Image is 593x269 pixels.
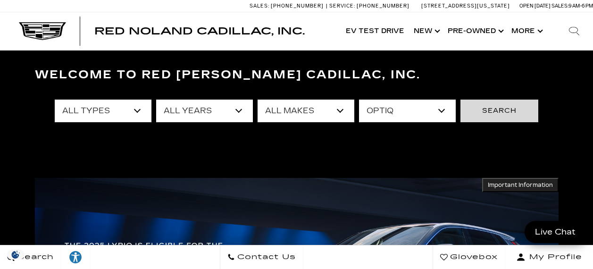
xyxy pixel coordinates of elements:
[448,251,498,264] span: Glovebox
[530,227,580,237] span: Live Chat
[409,12,443,50] a: New
[359,100,456,122] select: Filter by model
[551,3,568,9] span: Sales:
[250,3,269,9] span: Sales:
[94,26,305,36] a: Red Noland Cadillac, Inc.
[271,3,324,9] span: [PHONE_NUMBER]
[94,25,305,37] span: Red Noland Cadillac, Inc.
[156,100,253,122] select: Filter by year
[250,3,326,8] a: Sales: [PHONE_NUMBER]
[329,3,355,9] span: Service:
[61,250,90,264] div: Explore your accessibility options
[443,12,507,50] a: Pre-Owned
[61,245,90,269] a: Explore your accessibility options
[35,66,559,84] h3: Welcome to Red [PERSON_NAME] Cadillac, Inc.
[55,100,151,122] select: Filter by type
[5,250,26,260] section: Click to Open Cookie Consent Modal
[568,3,593,9] span: 9 AM-6 PM
[5,250,26,260] img: Opt-Out Icon
[258,100,354,122] select: Filter by make
[505,245,593,269] button: Open user profile menu
[235,251,296,264] span: Contact Us
[326,3,412,8] a: Service: [PHONE_NUMBER]
[341,12,409,50] a: EV Test Drive
[460,100,538,122] button: Search
[220,245,303,269] a: Contact Us
[15,251,54,264] span: Search
[433,245,505,269] a: Glovebox
[421,3,510,9] a: [STREET_ADDRESS][US_STATE]
[19,22,66,40] img: Cadillac Dark Logo with Cadillac White Text
[357,3,409,9] span: [PHONE_NUMBER]
[519,3,551,9] span: Open [DATE]
[526,251,582,264] span: My Profile
[507,12,546,50] button: More
[525,221,586,243] a: Live Chat
[488,181,553,189] span: Important Information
